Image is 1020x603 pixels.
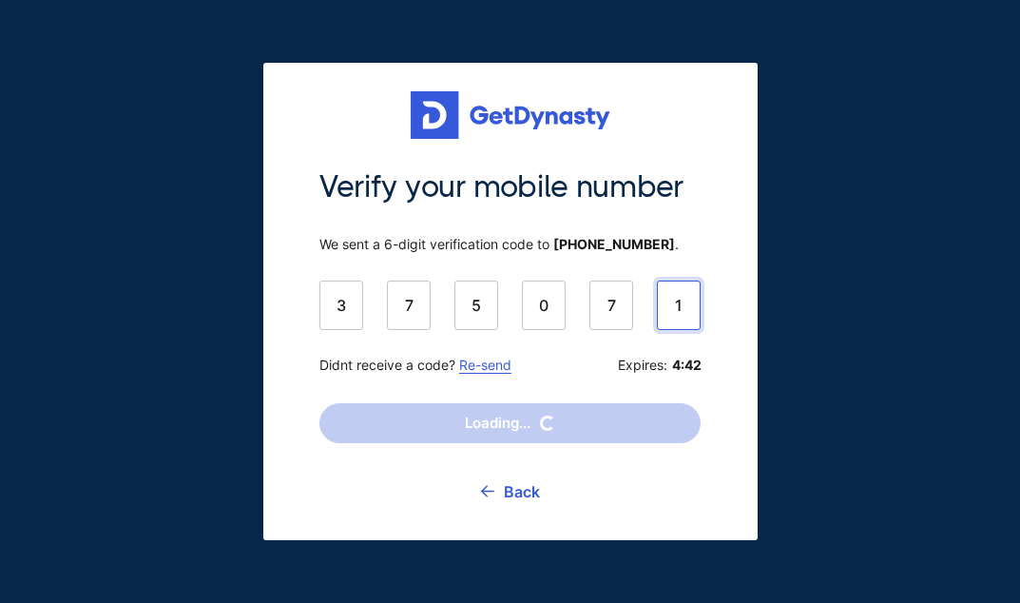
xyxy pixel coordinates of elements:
[459,357,511,373] a: Re-send
[672,357,701,374] b: 4:42
[319,236,701,253] span: We sent a 6-digit verification code to .
[481,468,540,515] a: Back
[411,91,610,139] img: Get started for free with Dynasty Trust Company
[553,236,675,252] b: [PHONE_NUMBER]
[618,357,701,374] span: Expires:
[319,167,701,207] span: Verify your mobile number
[319,357,511,374] span: Didnt receive a code?
[481,485,494,497] img: go back icon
